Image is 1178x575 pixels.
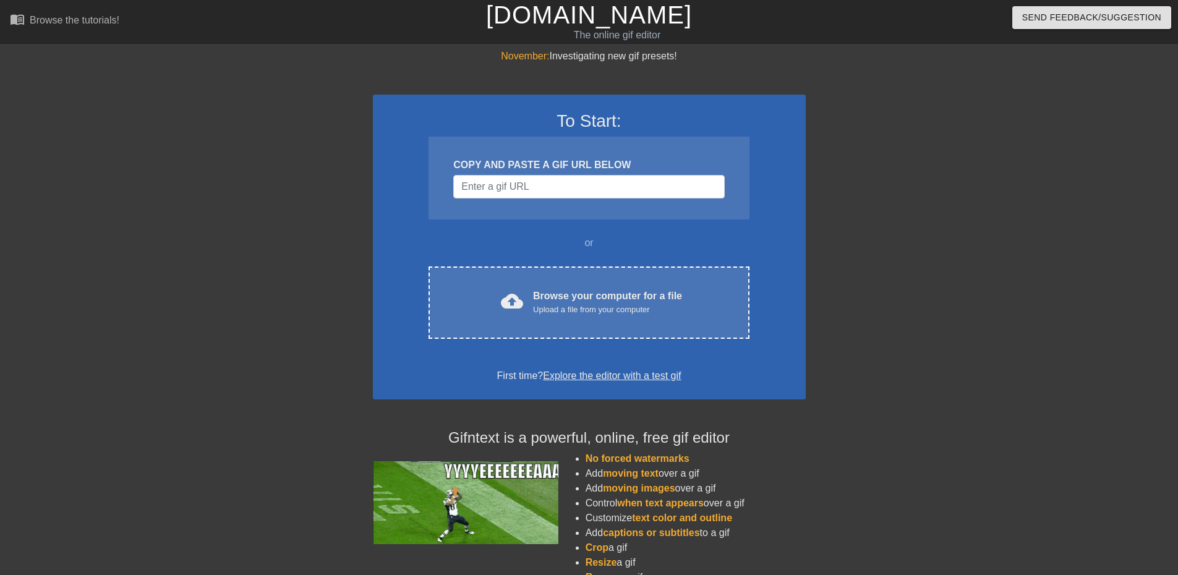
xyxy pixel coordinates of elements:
[603,527,699,538] span: captions or subtitles
[603,483,675,493] span: moving images
[399,28,835,43] div: The online gif editor
[501,290,523,312] span: cloud_upload
[586,466,806,481] li: Add over a gif
[533,289,682,316] div: Browse your computer for a file
[543,370,681,381] a: Explore the editor with a test gif
[586,557,617,568] span: Resize
[586,511,806,526] li: Customize
[373,429,806,447] h4: Gifntext is a powerful, online, free gif editor
[30,15,119,25] div: Browse the tutorials!
[389,368,790,383] div: First time?
[586,453,689,464] span: No forced watermarks
[533,304,682,316] div: Upload a file from your computer
[586,555,806,570] li: a gif
[586,526,806,540] li: Add to a gif
[586,481,806,496] li: Add over a gif
[501,51,549,61] span: November:
[453,158,724,172] div: COPY AND PASTE A GIF URL BELOW
[453,175,724,198] input: Username
[1012,6,1171,29] button: Send Feedback/Suggestion
[586,496,806,511] li: Control over a gif
[10,12,25,27] span: menu_book
[373,461,558,544] img: football_small.gif
[617,498,704,508] span: when text appears
[1022,10,1161,25] span: Send Feedback/Suggestion
[373,49,806,64] div: Investigating new gif presets!
[405,236,774,250] div: or
[389,111,790,132] h3: To Start:
[586,540,806,555] li: a gif
[486,1,692,28] a: [DOMAIN_NAME]
[632,513,732,523] span: text color and outline
[603,468,659,479] span: moving text
[10,12,119,31] a: Browse the tutorials!
[586,542,608,553] span: Crop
